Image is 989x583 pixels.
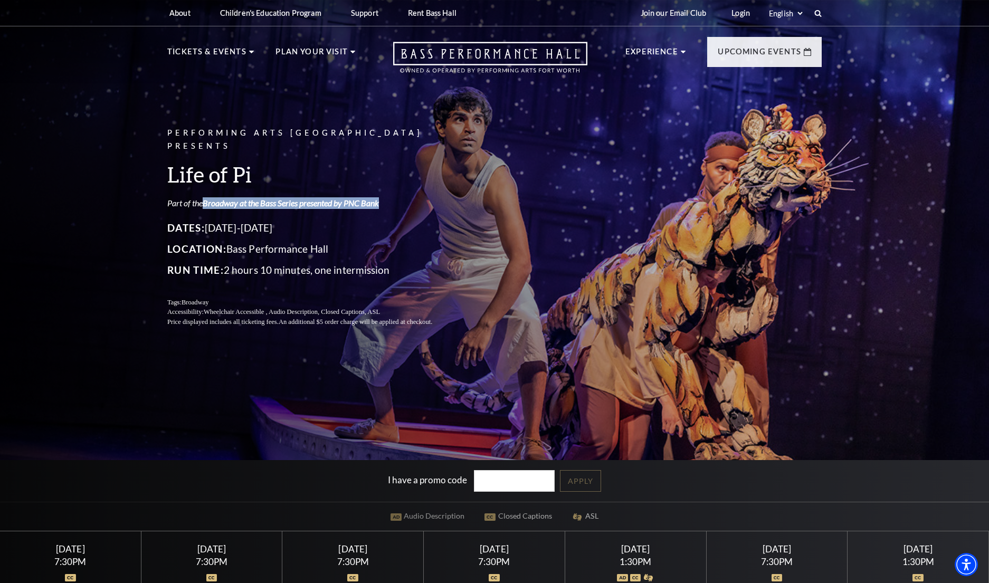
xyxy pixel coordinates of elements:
h3: Life of Pi [167,161,458,188]
span: Dates: [167,222,205,234]
span: Wheelchair Accessible , Audio Description, Closed Captions, ASL [204,308,380,316]
div: [DATE] [436,543,552,555]
p: Tickets & Events [167,45,246,64]
span: Location: [167,243,226,255]
div: 7:30PM [13,557,128,566]
p: Support [351,8,378,17]
div: [DATE] [860,543,976,555]
p: Price displayed includes all ticketing fees. [167,317,458,327]
select: Select: [767,8,804,18]
p: Rent Bass Hall [408,8,457,17]
p: About [169,8,191,17]
p: Accessibility: [167,307,458,317]
div: [DATE] [295,543,411,555]
p: Tags: [167,298,458,308]
div: [DATE] [719,543,834,555]
div: 7:30PM [436,557,552,566]
div: 1:30PM [860,557,976,566]
div: Accessibility Menu [955,553,978,576]
div: 1:30PM [578,557,693,566]
p: Bass Performance Hall [167,241,458,257]
a: Broadway at the Bass Series presented by PNC Bank - open in a new tab [203,198,379,208]
span: Run Time: [167,264,224,276]
div: 7:30PM [295,557,411,566]
div: [DATE] [578,543,693,555]
div: 7:30PM [719,557,834,566]
p: 2 hours 10 minutes, one intermission [167,262,458,279]
p: [DATE]-[DATE] [167,219,458,236]
p: Part of the [167,197,458,209]
p: Performing Arts [GEOGRAPHIC_DATA] Presents [167,127,458,153]
p: Children's Education Program [220,8,321,17]
p: Plan Your Visit [275,45,348,64]
p: Experience [625,45,678,64]
span: Broadway [182,299,209,306]
label: I have a promo code [388,474,467,485]
span: An additional $5 order charge will be applied at checkout. [279,318,432,326]
div: [DATE] [154,543,269,555]
p: Upcoming Events [718,45,801,64]
div: 7:30PM [154,557,269,566]
a: Open this option [355,42,625,83]
div: [DATE] [13,543,128,555]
